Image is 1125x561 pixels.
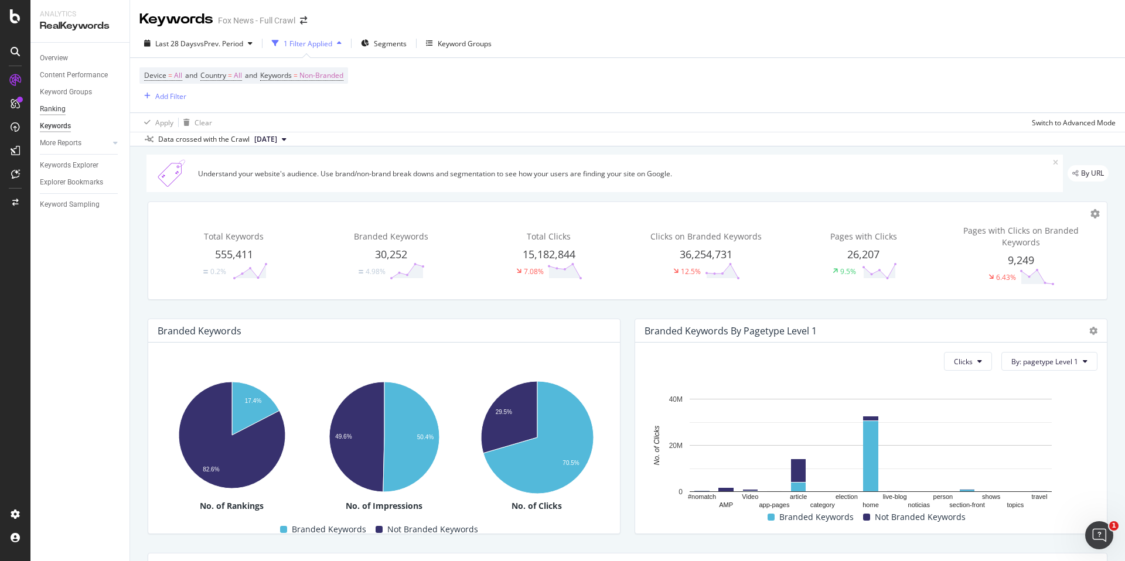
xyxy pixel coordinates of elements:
[836,493,858,500] text: election
[197,39,243,49] span: vs Prev. Period
[158,325,241,337] div: Branded Keywords
[155,91,186,101] div: Add Filter
[203,270,208,273] img: Equal
[417,434,434,440] text: 50.4%
[1011,357,1078,367] span: By: pagetype Level 1
[292,522,366,536] span: Branded Keywords
[151,159,193,187] img: Xn5yXbTLC6GvtKIoinKAiP4Hm0QJ922KvQwAAAAASUVORK5CYII=
[284,39,332,49] div: 1 Filter Applied
[1081,170,1104,177] span: By URL
[40,86,121,98] a: Keyword Groups
[759,501,789,508] text: app-pages
[185,70,197,80] span: and
[139,113,173,132] button: Apply
[158,134,250,145] div: Data crossed with the Crawl
[234,67,242,84] span: All
[810,501,836,508] text: category
[908,501,930,508] text: noticias
[996,272,1016,282] div: 6.43%
[40,52,68,64] div: Overview
[438,39,492,49] div: Keyword Groups
[40,137,81,149] div: More Reports
[524,266,544,276] div: 7.08%
[650,231,762,242] span: Clicks on Branded Keywords
[645,325,817,337] div: Branded Keywords By pagetype Level 1
[523,247,575,261] span: 15,182,844
[40,52,121,64] a: Overview
[1032,118,1116,128] div: Switch to Advanced Mode
[195,118,212,128] div: Clear
[949,501,985,508] text: section-front
[168,70,172,80] span: =
[847,247,879,261] span: 26,207
[366,266,386,276] div: 4.98%
[1001,352,1097,371] button: By: pagetype Level 1
[1027,113,1116,132] button: Switch to Advanced Mode
[179,113,212,132] button: Clear
[204,231,264,242] span: Total Keywords
[954,357,973,367] span: Clicks
[139,34,257,53] button: Last 28 DaysvsPrev. Period
[40,159,121,172] a: Keywords Explorer
[40,176,103,189] div: Explorer Bookmarks
[40,103,121,115] a: Ranking
[883,493,907,500] text: live-blog
[158,375,305,494] svg: A chart.
[680,247,732,261] span: 36,254,731
[139,89,186,103] button: Add Filter
[158,500,305,512] div: No. of Rankings
[645,393,1097,509] svg: A chart.
[210,266,226,276] div: 0.2%
[1007,501,1024,508] text: topics
[1068,165,1109,182] div: legacy label
[982,493,1001,500] text: shows
[310,500,458,512] div: No. of Impressions
[40,120,121,132] a: Keywords
[463,375,611,500] svg: A chart.
[215,247,253,261] span: 555,411
[1085,521,1113,549] iframe: Intercom live chat
[254,134,277,145] span: 2025 Aug. 7th
[669,442,683,450] text: 20M
[299,67,343,84] span: Non-Branded
[719,501,733,508] text: AMP
[300,16,307,25] div: arrow-right-arrow-left
[40,86,92,98] div: Keyword Groups
[527,231,571,242] span: Total Clicks
[790,493,807,500] text: article
[359,270,363,273] img: Equal
[174,67,182,84] span: All
[944,352,992,371] button: Clicks
[40,199,100,211] div: Keyword Sampling
[681,266,701,276] div: 12.5%
[356,34,411,53] button: Segments
[40,69,108,81] div: Content Performance
[742,493,758,500] text: Video
[155,39,197,49] span: Last 28 Days
[374,39,407,49] span: Segments
[669,395,683,403] text: 40M
[463,500,611,512] div: No. of Clicks
[1109,521,1119,531] span: 1
[562,459,579,466] text: 70.5%
[200,70,226,80] span: Country
[267,34,346,53] button: 1 Filter Applied
[250,132,291,146] button: [DATE]
[310,375,458,498] svg: A chart.
[862,501,879,508] text: home
[387,522,478,536] span: Not Branded Keywords
[155,118,173,128] div: Apply
[40,199,121,211] a: Keyword Sampling
[40,137,110,149] a: More Reports
[40,69,121,81] a: Content Performance
[40,120,71,132] div: Keywords
[653,426,661,465] text: No. of Clicks
[688,493,716,500] text: #nomatch
[336,433,352,439] text: 49.6%
[40,176,121,189] a: Explorer Bookmarks
[40,19,120,33] div: RealKeywords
